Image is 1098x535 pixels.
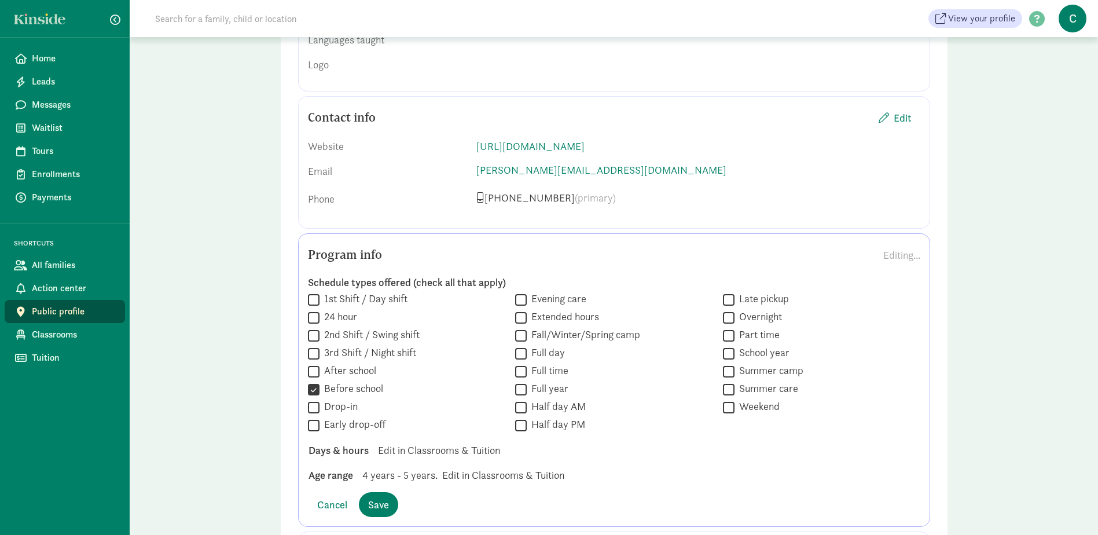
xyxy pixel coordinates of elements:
[308,191,467,210] div: Phone
[5,70,125,93] a: Leads
[32,144,116,158] span: Tours
[299,442,929,458] div: Edit in Classrooms & Tuition
[320,346,416,360] label: 3rd Shift / Night shift
[320,400,358,413] label: Drop-in
[735,328,780,342] label: Part time
[320,364,376,378] label: After school
[5,277,125,300] a: Action center
[308,276,920,290] label: Schedule types offered (check all that apply)
[5,254,125,277] a: All families
[32,258,116,272] span: All families
[527,364,568,378] label: Full time
[309,467,353,483] div: Age range
[527,292,586,306] label: Evening care
[320,417,385,431] label: Early drop-off
[527,417,585,431] label: Half day PM
[5,47,125,70] a: Home
[308,57,467,72] div: Logo
[32,167,116,181] span: Enrollments
[928,9,1022,28] a: View your profile
[527,382,568,395] label: Full year
[317,497,347,512] span: Cancel
[32,190,116,204] span: Payments
[5,163,125,186] a: Enrollments
[476,140,585,153] a: [URL][DOMAIN_NAME]
[735,382,798,395] label: Summer care
[32,351,116,365] span: Tuition
[32,328,116,342] span: Classrooms
[869,105,920,130] button: Edit
[5,93,125,116] a: Messages
[476,163,726,177] a: [PERSON_NAME][EMAIL_ADDRESS][DOMAIN_NAME]
[735,400,780,413] label: Weekend
[308,248,382,262] h5: Program info
[368,497,389,512] span: Save
[320,310,357,324] label: 24 hour
[308,32,467,47] div: Languages taught
[735,292,789,306] label: Late pickup
[309,442,369,458] div: Days & hours
[1040,479,1098,535] iframe: Chat Widget
[527,328,640,342] label: Fall/Winter/Spring camp
[894,110,911,126] span: Edit
[5,323,125,346] a: Classrooms
[5,116,125,140] a: Waitlist
[32,305,116,318] span: Public profile
[5,140,125,163] a: Tours
[148,7,473,30] input: Search for a family, child or location
[32,98,116,112] span: Messages
[1059,5,1086,32] span: C
[527,400,586,413] label: Half day AM
[299,467,929,483] div: Edit in Classrooms & Tuition
[735,310,782,324] label: Overnight
[32,52,116,65] span: Home
[948,12,1015,25] span: View your profile
[308,492,357,517] button: Cancel
[735,346,789,360] label: School year
[362,467,438,483] span: 4 years - 5 years.
[359,492,398,517] button: Save
[527,310,599,324] label: Extended hours
[575,191,616,204] span: (primary)
[320,328,420,342] label: 2nd Shift / Swing shift
[5,346,125,369] a: Tuition
[320,292,407,306] label: 1st Shift / Day shift
[32,121,116,135] span: Waitlist
[735,364,803,378] label: Summer camp
[476,191,920,205] p: [PHONE_NUMBER]
[308,138,467,154] div: Website
[308,163,467,182] div: Email
[5,186,125,209] a: Payments
[308,111,376,124] h5: Contact info
[320,382,383,395] label: Before school
[527,346,565,360] label: Full day
[32,281,116,295] span: Action center
[5,300,125,323] a: Public profile
[32,75,116,89] span: Leads
[883,247,920,263] div: Editing...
